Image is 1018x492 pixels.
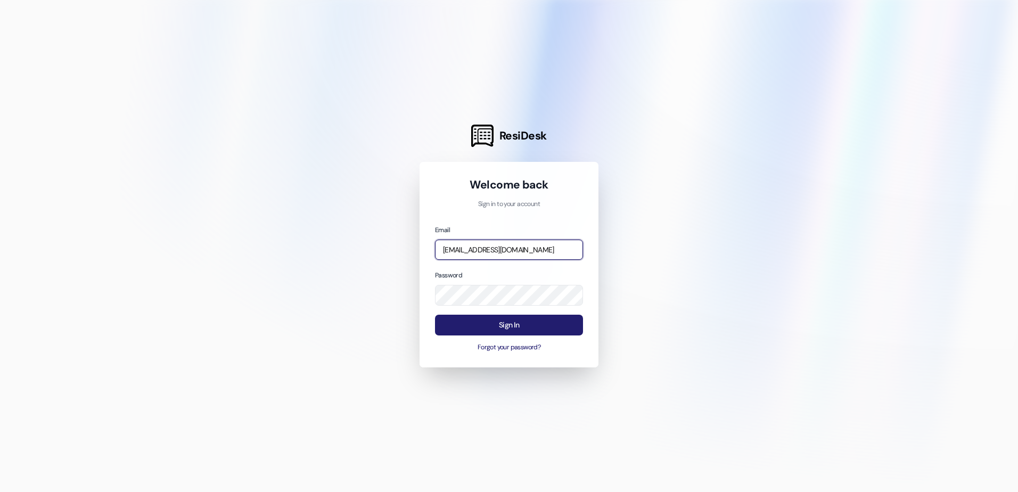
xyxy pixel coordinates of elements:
[435,271,462,280] label: Password
[435,177,583,192] h1: Welcome back
[499,128,547,143] span: ResiDesk
[471,125,494,147] img: ResiDesk Logo
[435,315,583,335] button: Sign In
[435,240,583,260] input: name@example.com
[435,226,450,234] label: Email
[435,200,583,209] p: Sign in to your account
[435,343,583,352] button: Forgot your password?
